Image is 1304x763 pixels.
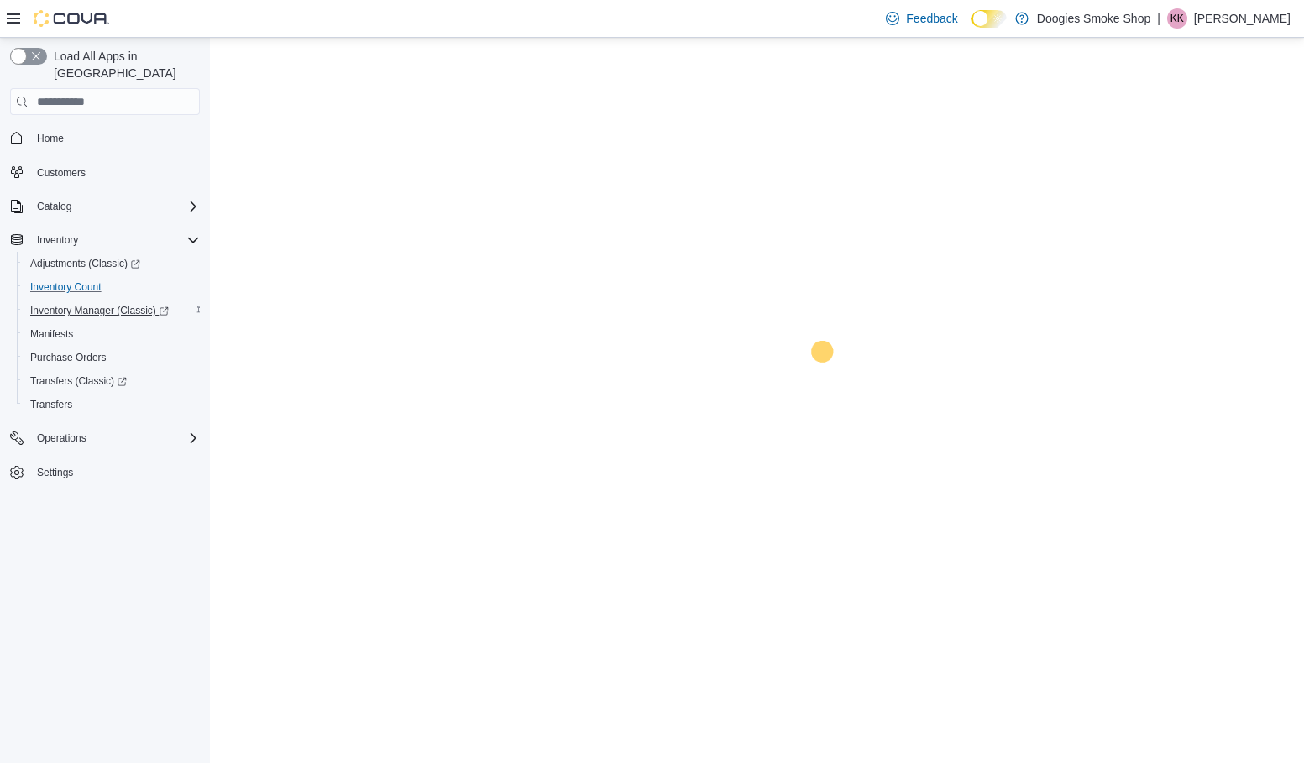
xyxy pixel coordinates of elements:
span: Transfers [24,395,200,415]
img: Cova [34,10,109,27]
a: Inventory Count [24,277,108,297]
span: Inventory Manager (Classic) [24,300,200,321]
span: Home [37,132,64,145]
button: Inventory [3,228,207,252]
button: Customers [3,160,207,185]
span: Dark Mode [971,28,972,29]
button: Catalog [30,196,78,217]
span: Operations [37,431,86,445]
a: Inventory Manager (Classic) [17,299,207,322]
span: Operations [30,428,200,448]
a: Purchase Orders [24,348,113,368]
a: Adjustments (Classic) [24,253,147,274]
a: Transfers (Classic) [24,371,134,391]
a: Adjustments (Classic) [17,252,207,275]
span: Feedback [906,10,957,27]
button: Operations [30,428,93,448]
button: Purchase Orders [17,346,207,369]
span: Load All Apps in [GEOGRAPHIC_DATA] [47,48,200,81]
button: Inventory [30,230,85,250]
span: Adjustments (Classic) [24,253,200,274]
span: Settings [30,462,200,483]
span: Adjustments (Classic) [30,257,140,270]
a: Feedback [879,2,964,35]
span: Transfers (Classic) [30,374,127,388]
span: Customers [30,162,200,183]
span: Manifests [30,327,73,341]
a: Customers [30,163,92,183]
span: Manifests [24,324,200,344]
a: Transfers [24,395,79,415]
span: Transfers [30,398,72,411]
span: Inventory [30,230,200,250]
a: Manifests [24,324,80,344]
button: Manifests [17,322,207,346]
span: KK [1170,8,1184,29]
a: Settings [30,463,80,483]
p: [PERSON_NAME] [1194,8,1291,29]
button: Settings [3,460,207,484]
span: Inventory Count [24,277,200,297]
p: | [1157,8,1160,29]
button: Operations [3,426,207,450]
span: Catalog [37,200,71,213]
div: Kandice Kawski [1167,8,1187,29]
p: Doogies Smoke Shop [1037,8,1150,29]
span: Customers [37,166,86,180]
span: Transfers (Classic) [24,371,200,391]
span: Purchase Orders [24,348,200,368]
a: Transfers (Classic) [17,369,207,393]
a: Home [30,128,71,149]
span: Inventory Count [30,280,102,294]
a: Inventory Manager (Classic) [24,300,175,321]
span: Settings [37,466,73,479]
span: Home [30,127,200,148]
button: Inventory Count [17,275,207,299]
img: cova-loader [757,328,883,454]
span: Catalog [30,196,200,217]
span: Inventory [37,233,78,247]
span: Purchase Orders [30,351,107,364]
button: Home [3,125,207,149]
button: Transfers [17,393,207,416]
span: Inventory Manager (Classic) [30,304,169,317]
nav: Complex example [10,118,200,528]
button: Catalog [3,195,207,218]
input: Dark Mode [971,10,1007,28]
